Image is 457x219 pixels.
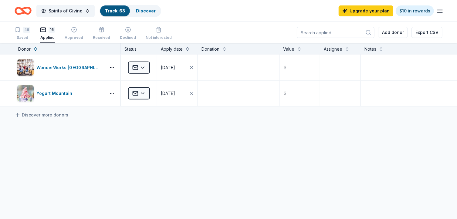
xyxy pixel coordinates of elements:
a: Discover [136,8,156,13]
div: Apply date [161,45,183,53]
button: Received [93,24,110,43]
div: Assignee [324,45,342,53]
span: Spirits of Giving [49,7,83,15]
div: Not interested [146,35,172,40]
input: Search applied [297,27,374,38]
div: Status [121,43,157,54]
a: Discover more donors [15,111,68,119]
button: [DATE] [157,55,198,80]
button: 16Applied [40,24,55,43]
div: Declined [120,35,136,40]
a: Home [15,4,32,18]
a: Track· 63 [105,8,125,13]
div: Approved [65,35,83,40]
a: $10 in rewards [396,5,434,16]
button: 46Saved [15,24,30,43]
img: Image for WonderWorks Myrtle Beach [17,59,34,76]
div: WonderWorks [GEOGRAPHIC_DATA] [36,64,103,71]
a: Upgrade your plan [339,5,393,16]
div: Yogurt Mountain [36,90,75,97]
div: Donation [201,45,219,53]
button: Track· 63Discover [100,5,161,17]
div: Notes [364,45,376,53]
div: 16 [49,27,55,33]
img: Image for Yogurt Mountain [17,85,34,102]
button: Image for Yogurt MountainYogurt Mountain [17,85,103,102]
button: Spirits of Giving [36,5,95,17]
div: Value [283,45,294,53]
button: Approved [65,24,83,43]
div: [DATE] [161,90,175,97]
button: Add donor [378,27,408,38]
button: Export CSV [411,27,442,38]
button: Image for WonderWorks Myrtle BeachWonderWorks [GEOGRAPHIC_DATA] [17,59,103,76]
div: 46 [23,27,30,33]
div: [DATE] [161,64,175,71]
div: Applied [40,35,55,40]
button: Not interested [146,24,172,43]
div: Received [93,35,110,40]
button: Declined [120,24,136,43]
div: Donor [18,45,31,53]
div: Saved [15,35,30,40]
button: [DATE] [157,81,198,106]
